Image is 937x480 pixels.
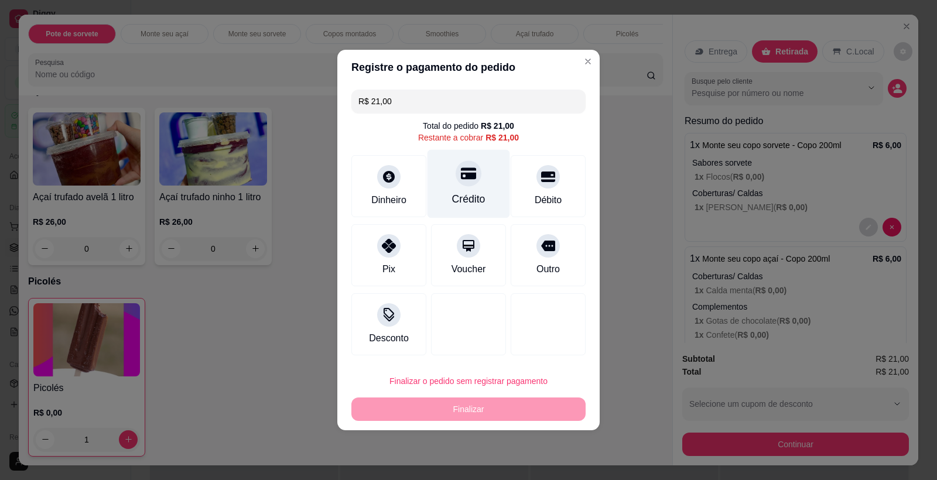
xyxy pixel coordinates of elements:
[481,120,514,132] div: R$ 21,00
[351,369,586,393] button: Finalizar o pedido sem registrar pagamento
[423,120,514,132] div: Total do pedido
[452,262,486,276] div: Voucher
[535,193,562,207] div: Débito
[579,52,597,71] button: Close
[485,132,519,143] div: R$ 21,00
[371,193,406,207] div: Dinheiro
[369,331,409,345] div: Desconto
[536,262,560,276] div: Outro
[337,50,600,85] header: Registre o pagamento do pedido
[418,132,519,143] div: Restante a cobrar
[452,191,485,207] div: Crédito
[358,90,579,113] input: Ex.: hambúrguer de cordeiro
[382,262,395,276] div: Pix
